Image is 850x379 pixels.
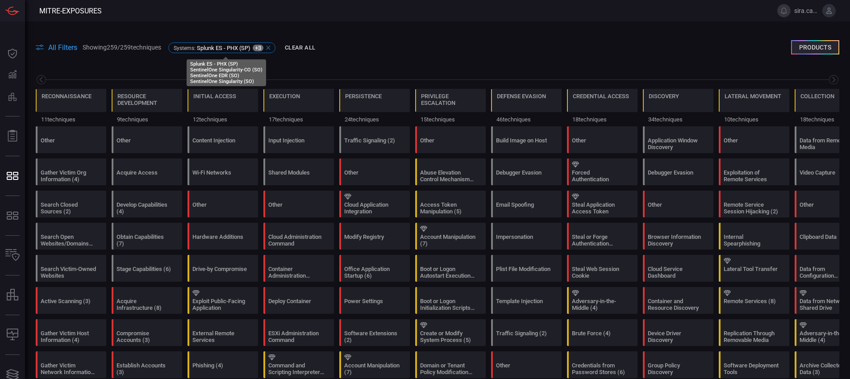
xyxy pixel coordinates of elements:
div: Acquire Access [117,169,172,183]
div: T1592: Gather Victim Host Information [36,319,106,346]
div: T1651: Cloud Administration Command [263,223,334,250]
div: Shared Modules [268,169,324,183]
div: Other [36,126,106,153]
div: Search Open Websites/Domains (3) [41,233,96,247]
div: Software Deployment Tools [724,362,779,375]
button: Compliance Monitoring [2,324,23,346]
div: Systems:Splunk ES - PHX (SP)+3 [168,42,275,53]
div: Defense Evasion [497,93,546,100]
div: Modify Registry [344,233,400,247]
div: Template Injection [496,298,552,311]
div: Traffic Signaling (2) [344,137,400,150]
button: Products [791,40,839,54]
div: Persistence [345,93,382,100]
div: Access Token Manipulation (5) [420,201,476,215]
div: Acquire Infrastructure (8) [117,298,172,311]
div: T1653: Power Settings [339,287,410,314]
div: T1591: Gather Victim Org Information [36,158,106,185]
div: T1548: Abuse Elevation Control Mechanism [415,158,486,185]
div: Initial Access [193,93,236,100]
div: Application Window Discovery [648,137,704,150]
div: 15 techniques [415,112,486,126]
div: 17 techniques [263,112,334,126]
div: Device Driver Discovery [648,330,704,343]
div: Traffic Signaling (2) [496,330,552,343]
div: Other [41,137,96,150]
div: Internal Spearphishing [724,233,779,247]
div: T1528: Steal Application Access Token [567,191,637,217]
div: Debugger Evasion [496,169,552,183]
button: assets [2,284,23,306]
button: Inventory [2,245,23,266]
div: Other [263,191,334,217]
div: T1622: Debugger Evasion [491,158,562,185]
div: T1650: Acquire Access [112,158,182,185]
div: Gather Victim Network Information (6) [41,362,96,375]
div: Gather Victim Host Information (4) [41,330,96,343]
div: Office Application Startup (6) [344,266,400,279]
div: Create or Modify System Process (5) [420,330,476,343]
div: Cloud Application Integration [344,201,400,215]
div: 34 techniques [643,112,713,126]
div: T1129: Shared Modules [263,158,334,185]
div: T1059: Command and Scripting Interpreter [263,351,334,378]
div: Domain or Tenant Policy Modification (2) [420,362,476,375]
div: Exploit Public-Facing Application [192,298,248,311]
div: TA0042: Resource Developmentundefined [112,89,182,126]
div: Drive-by Compromise [192,266,248,279]
div: T1587: Develop Capabilities [112,191,182,217]
div: Active Scanning (3) [41,298,96,311]
div: T1205: Traffic Signaling [491,319,562,346]
div: T1091: Replication Through Removable Media [719,319,789,346]
div: T1594: Search Victim-Owned Websites [36,255,106,282]
div: T1133: External Remote Services [187,319,258,346]
div: 24 techniques [339,112,410,126]
div: Search Victim-Owned Websites [41,266,96,279]
div: TA0043: Reconnaissanceundefined [36,89,106,126]
div: T1593: Search Open Websites/Domains [36,223,106,250]
div: Cloud Service Dashboard [648,266,704,279]
div: Boot or Logon Initialization Scripts (5) [420,298,476,311]
div: 46 techniques [491,112,562,126]
div: Browser Information Discovery [648,233,704,247]
div: T1672: Email Spoofing [491,191,562,217]
p: Showing 259 / 259 techniques [83,44,161,51]
div: T1010: Application Window Discovery [643,126,713,153]
div: T1590: Gather Victim Network Information [36,351,106,378]
div: Other [268,201,324,215]
div: T1098: Account Manipulation [415,223,486,250]
div: ESXi Administration Command [268,330,324,343]
div: Remote Service Session Hijacking (2) [724,201,779,215]
div: Other [572,137,628,150]
div: T1484: Domain or Tenant Policy Modification [415,351,486,378]
div: Input Injection [268,137,324,150]
div: T1221: Template Injection [491,287,562,314]
div: T1539: Steal Web Session Cookie [567,255,637,282]
div: Deploy Container [268,298,324,311]
div: T1659: Content Injection [187,126,258,153]
div: T1566: Phishing [187,351,258,378]
div: 18 techniques [567,112,637,126]
div: Exploitation of Remote Services [724,169,779,183]
div: T1647: Plist File Modification [491,255,562,282]
div: T1200: Hardware Additions [187,223,258,250]
button: Preventions [2,86,23,107]
div: T1555: Credentials from Password Stores [567,351,637,378]
div: T1538: Cloud Service Dashboard [643,255,713,282]
div: T1585: Establish Accounts [112,351,182,378]
div: Other [496,362,552,375]
div: T1112: Modify Registry [339,223,410,250]
div: T1609: Container Administration Command [263,255,334,282]
div: Adversary-in-the-Middle (4) [572,298,628,311]
div: T1190: Exploit Public-Facing Application [187,287,258,314]
div: T1674: Input Injection [263,126,334,153]
div: Other [117,137,172,150]
div: T1612: Build Image on Host [491,126,562,153]
div: T1205: Traffic Signaling [339,126,410,153]
div: Resource Development [117,93,176,106]
div: Software Extensions (2) [344,330,400,343]
div: T1547: Boot or Logon Autostart Execution [415,255,486,282]
div: Remote Services (8) [724,298,779,311]
div: T1563: Remote Service Session Hijacking [719,191,789,217]
div: T1583: Acquire Infrastructure [112,287,182,314]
